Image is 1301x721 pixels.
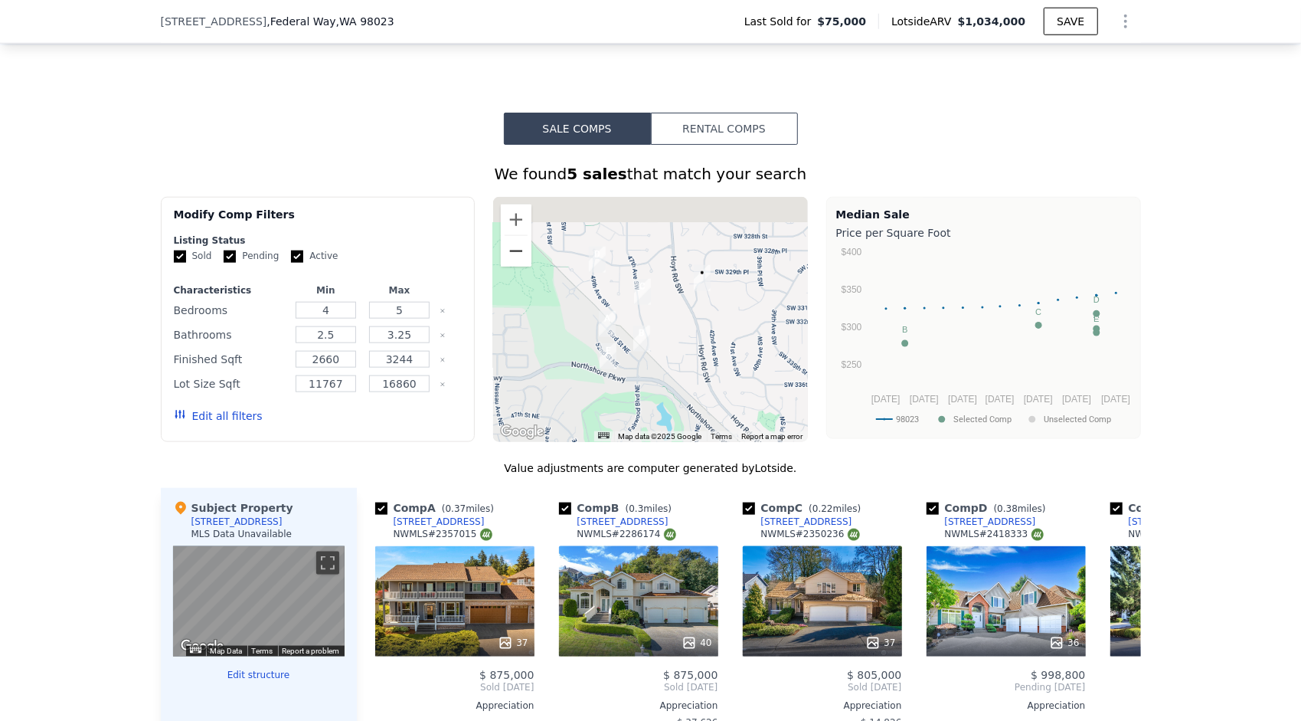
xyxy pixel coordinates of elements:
[440,308,446,314] button: Clear
[316,552,339,575] button: Toggle fullscreen view
[375,516,485,528] a: [STREET_ADDRESS]
[1093,311,1100,320] text: A
[224,250,279,263] label: Pending
[1110,6,1141,37] button: Show Options
[479,669,534,681] span: $ 875,000
[1044,415,1111,424] text: Unselected Comp
[896,415,919,424] text: 98023
[174,349,286,370] div: Finished Sqft
[958,15,1026,28] span: $1,034,000
[174,408,263,424] button: Edit all filters
[174,250,212,263] label: Sold
[211,646,243,657] button: Map Data
[848,529,860,541] img: NWMLS Logo
[988,503,1052,514] span: ( miles)
[663,669,718,681] span: $ 875,000
[761,528,860,541] div: NWMLS # 2350236
[283,647,340,655] a: Report a problem
[173,669,345,681] button: Edit structure
[711,432,733,441] a: Terms (opens in new tab)
[629,503,643,514] span: 0.3
[292,284,359,297] div: Min
[927,700,1086,712] div: Appreciation
[1110,700,1270,712] div: Appreciation
[1101,394,1130,405] text: [DATE]
[559,516,668,528] a: [STREET_ADDRESS]
[865,635,895,651] div: 37
[600,343,616,369] div: 4018 52nd St NE
[161,460,1141,476] div: Value adjustments are computer generated by Lotside .
[501,236,531,267] button: Zoom out
[174,324,286,346] div: Bathrooms
[841,360,861,371] text: $250
[577,516,668,528] div: [STREET_ADDRESS]
[446,503,466,514] span: 0.37
[953,415,1012,424] text: Selected Comp
[1024,394,1053,405] text: [DATE]
[497,422,548,442] img: Google
[812,503,833,514] span: 0.22
[504,113,651,145] button: Sale Comps
[1129,528,1227,541] div: NWMLS # 2419382
[436,503,500,514] span: ( miles)
[498,635,528,651] div: 37
[1093,315,1099,324] text: E
[161,163,1141,185] div: We found that match your search
[744,14,818,29] span: Last Sold for
[1129,516,1220,528] div: [STREET_ADDRESS]
[252,647,273,655] a: Terms (opens in new tab)
[743,700,902,712] div: Appreciation
[634,279,651,305] div: 33032 47th Ave SW
[985,394,1014,405] text: [DATE]
[948,394,977,405] text: [DATE]
[836,244,1131,435] svg: A chart.
[224,251,236,263] input: Pending
[375,700,534,712] div: Appreciation
[559,681,718,693] span: Sold [DATE]
[902,326,907,335] text: B
[174,207,463,234] div: Modify Comp Filters
[559,500,678,516] div: Comp B
[910,394,939,405] text: [DATE]
[1049,635,1079,651] div: 36
[191,516,283,528] div: [STREET_ADDRESS]
[891,14,957,29] span: Lotside ARV
[173,546,345,657] div: Map
[871,394,900,405] text: [DATE]
[743,681,902,693] span: Sold [DATE]
[174,284,286,297] div: Characteristics
[836,222,1131,244] div: Price per Square Foot
[619,432,702,441] span: Map data ©2025 Google
[743,500,868,516] div: Comp C
[1110,516,1220,528] a: [STREET_ADDRESS]
[945,528,1044,541] div: NWMLS # 2418333
[847,669,901,681] span: $ 805,000
[291,250,338,263] label: Active
[1062,394,1091,405] text: [DATE]
[598,432,609,439] button: Keyboard shortcuts
[841,247,861,257] text: $400
[366,284,433,297] div: Max
[1044,8,1097,35] button: SAVE
[577,528,676,541] div: NWMLS # 2286174
[1110,681,1270,693] span: Active Listing [DATE]
[619,503,678,514] span: ( miles)
[945,516,1036,528] div: [STREET_ADDRESS]
[664,529,676,541] img: NWMLS Logo
[266,14,394,29] span: , Federal Way
[761,516,852,528] div: [STREET_ADDRESS]
[927,516,1036,528] a: [STREET_ADDRESS]
[497,422,548,442] a: Open this area in Google Maps (opens a new window)
[501,205,531,235] button: Zoom in
[559,700,718,712] div: Appreciation
[841,323,861,333] text: $300
[836,207,1131,222] div: Median Sale
[1093,296,1100,305] text: D
[394,528,492,541] div: NWMLS # 2357015
[174,234,463,247] div: Listing Status
[742,432,803,441] a: Report a map error
[440,382,446,388] button: Clear
[589,247,606,273] div: 32918 49th Ave SW
[177,637,227,657] img: Google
